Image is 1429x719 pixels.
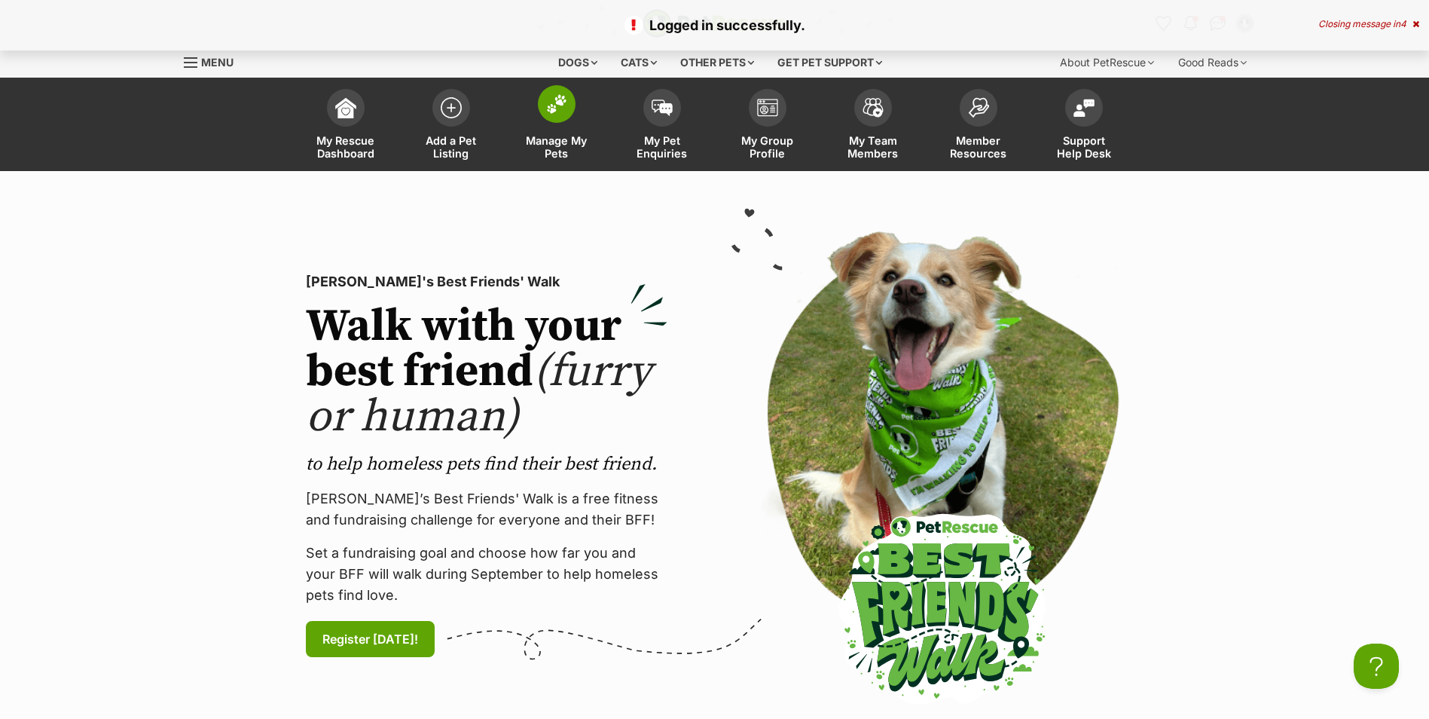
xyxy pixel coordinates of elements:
a: My Team Members [820,81,926,171]
span: (furry or human) [306,344,652,445]
p: Set a fundraising goal and choose how far you and your BFF will walk during September to help hom... [306,543,667,606]
p: to help homeless pets find their best friend. [306,452,667,476]
img: pet-enquiries-icon-7e3ad2cf08bfb03b45e93fb7055b45f3efa6380592205ae92323e6603595dc1f.svg [652,99,673,116]
p: [PERSON_NAME]'s Best Friends' Walk [306,271,667,292]
span: My Pet Enquiries [628,134,696,160]
img: team-members-icon-5396bd8760b3fe7c0b43da4ab00e1e3bb1a5d9ba89233759b79545d2d3fc5d0d.svg [863,98,884,118]
img: manage-my-pets-icon-02211641906a0b7f246fdf0571729dbe1e7629f14944591b6c1af311fb30b64b.svg [546,94,567,114]
a: Register [DATE]! [306,621,435,657]
img: help-desk-icon-fdf02630f3aa405de69fd3d07c3f3aa587a6932b1a1747fa1d2bba05be0121f9.svg [1073,99,1095,117]
a: Add a Pet Listing [398,81,504,171]
h2: Walk with your best friend [306,304,667,440]
a: Support Help Desk [1031,81,1137,171]
div: Get pet support [767,47,893,78]
div: Cats [610,47,667,78]
span: Add a Pet Listing [417,134,485,160]
img: dashboard-icon-eb2f2d2d3e046f16d808141f083e7271f6b2e854fb5c12c21221c1fb7104beca.svg [335,97,356,118]
span: My Team Members [839,134,907,160]
div: About PetRescue [1049,47,1165,78]
span: Member Resources [945,134,1012,160]
div: Other pets [670,47,765,78]
img: add-pet-listing-icon-0afa8454b4691262ce3f59096e99ab1cd57d4a30225e0717b998d2c9b9846f56.svg [441,97,462,118]
span: Register [DATE]! [322,630,418,648]
a: My Rescue Dashboard [293,81,398,171]
a: My Group Profile [715,81,820,171]
a: Menu [184,47,244,75]
a: Manage My Pets [504,81,609,171]
a: Member Resources [926,81,1031,171]
img: member-resources-icon-8e73f808a243e03378d46382f2149f9095a855e16c252ad45f914b54edf8863c.svg [968,97,989,118]
p: [PERSON_NAME]’s Best Friends' Walk is a free fitness and fundraising challenge for everyone and t... [306,488,667,531]
div: Good Reads [1168,47,1257,78]
span: Support Help Desk [1050,134,1118,160]
span: Menu [201,56,234,69]
a: My Pet Enquiries [609,81,715,171]
span: Manage My Pets [523,134,591,160]
span: My Rescue Dashboard [312,134,380,160]
div: Dogs [548,47,608,78]
img: group-profile-icon-3fa3cf56718a62981997c0bc7e787c4b2cf8bcc04b72c1350f741eb67cf2f40e.svg [757,99,778,117]
iframe: Help Scout Beacon - Open [1354,644,1399,689]
span: My Group Profile [734,134,802,160]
